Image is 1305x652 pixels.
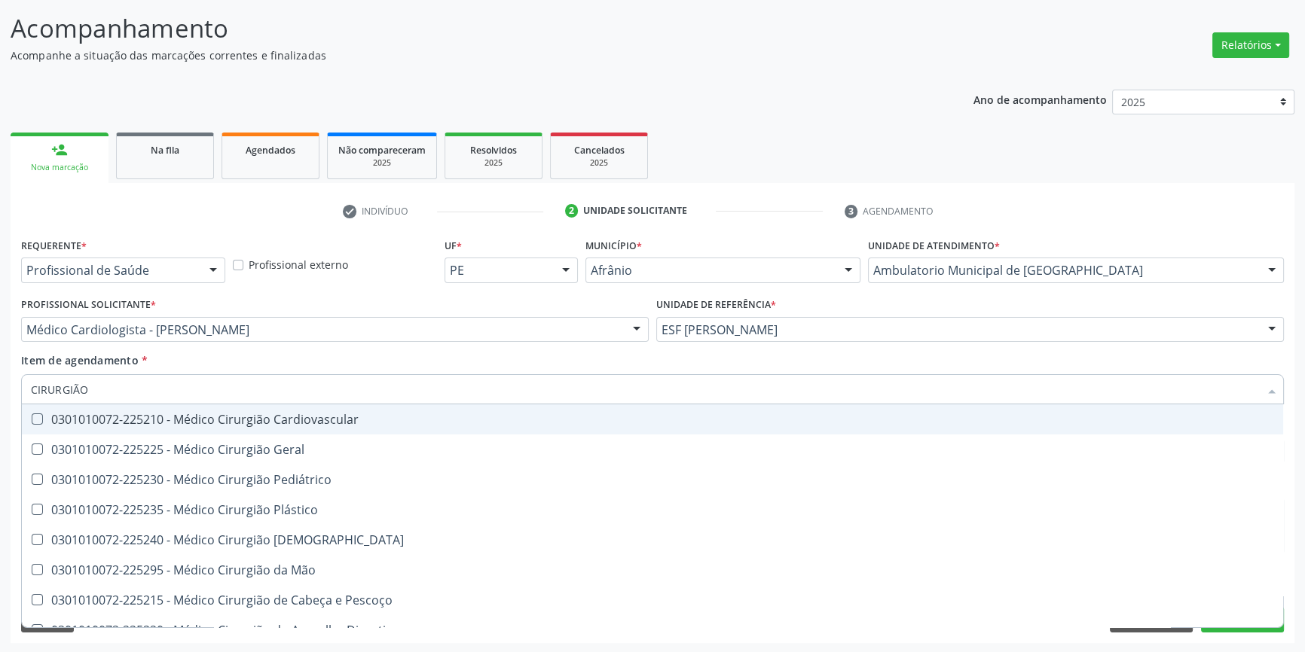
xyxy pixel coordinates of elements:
input: Buscar por procedimentos [31,374,1259,404]
label: Requerente [21,234,87,257]
span: Cancelados [574,144,625,157]
div: 0301010072-225225 - Médico Cirurgião Geral [31,443,1274,455]
div: 0301010072-225230 - Médico Cirurgião Pediátrico [31,474,1274,486]
span: Afrânio [591,263,830,278]
div: Unidade solicitante [583,204,687,218]
span: Não compareceram [338,144,426,157]
div: person_add [51,142,68,158]
div: 2025 [561,157,637,169]
div: 0301010072-225240 - Médico Cirurgião [DEMOGRAPHIC_DATA] [31,534,1274,546]
span: Agendados [246,144,295,157]
div: 2025 [456,157,531,169]
div: Nova marcação [21,162,98,173]
span: Médico Cardiologista - [PERSON_NAME] [26,322,618,337]
label: Profissional externo [249,257,348,273]
span: ESF [PERSON_NAME] [662,322,1253,337]
p: Ano de acompanhamento [973,90,1107,108]
span: Resolvidos [470,144,517,157]
p: Acompanhe a situação das marcações correntes e finalizadas [11,47,909,63]
div: 0301010072-225210 - Médico Cirurgião Cardiovascular [31,413,1274,425]
div: 0301010072-225220 - Médico Cirurgião do Aparelho Digestivo [31,624,1274,636]
label: Município [585,234,642,257]
label: Unidade de atendimento [868,234,1000,257]
label: UF [445,234,462,257]
button: Relatórios [1212,32,1289,58]
div: 0301010072-225295 - Médico Cirurgião da Mão [31,564,1274,576]
p: Acompanhamento [11,10,909,47]
div: 2025 [338,157,426,169]
span: Na fila [151,144,179,157]
span: Ambulatorio Municipal de [GEOGRAPHIC_DATA] [873,263,1253,278]
label: Profissional Solicitante [21,294,156,317]
label: Unidade de referência [656,294,776,317]
span: PE [450,263,547,278]
div: 0301010072-225235 - Médico Cirurgião Plástico [31,504,1274,516]
span: Item de agendamento [21,353,139,367]
div: 2 [565,204,579,218]
div: 0301010072-225215 - Médico Cirurgião de Cabeça e Pescoço [31,594,1274,606]
span: Profissional de Saúde [26,263,194,278]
